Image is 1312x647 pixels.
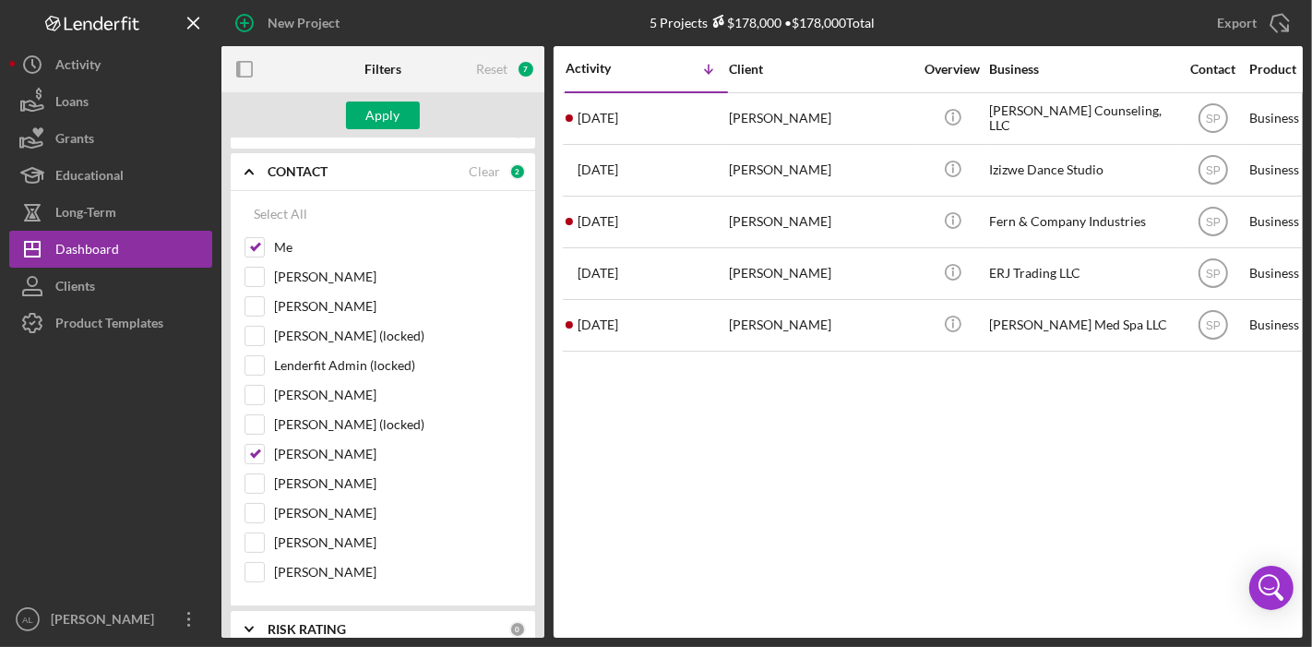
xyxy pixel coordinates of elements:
time: 2025-07-23 18:58 [578,162,618,177]
label: [PERSON_NAME] [274,533,521,552]
div: [PERSON_NAME] [46,601,166,642]
div: Export [1217,5,1257,42]
div: Contact [1178,62,1247,77]
b: RISK RATING [268,622,346,637]
div: Apply [366,102,400,129]
div: Educational [55,157,124,198]
div: Grants [55,120,94,162]
label: [PERSON_NAME] [274,386,521,404]
div: Product Templates [55,305,163,346]
div: 5 Projects • $178,000 Total [650,15,875,30]
time: 2025-07-07 17:01 [578,214,618,229]
label: [PERSON_NAME] [274,504,521,522]
div: Open Intercom Messenger [1249,566,1294,610]
button: Clients [9,268,212,305]
label: [PERSON_NAME] [274,297,521,316]
label: Lenderfit Admin (locked) [274,356,521,375]
label: [PERSON_NAME] [274,563,521,581]
div: Reset [476,62,507,77]
div: 0 [509,621,526,638]
label: [PERSON_NAME] [274,474,521,493]
time: 2025-09-23 00:31 [578,111,618,126]
div: Clear [469,164,500,179]
button: Product Templates [9,305,212,341]
button: Dashboard [9,231,212,268]
div: [PERSON_NAME] [729,301,913,350]
div: Overview [918,62,987,77]
div: Business [989,62,1174,77]
b: Filters [364,62,401,77]
div: Client [729,62,913,77]
div: Select All [254,196,307,233]
div: ERJ Trading LLC [989,249,1174,298]
label: [PERSON_NAME] [274,268,521,286]
div: [PERSON_NAME] [729,94,913,143]
text: AL [22,615,33,625]
text: SP [1205,268,1220,281]
div: Loans [55,83,89,125]
div: 2 [509,163,526,180]
label: [PERSON_NAME] (locked) [274,327,521,345]
label: Me [274,238,521,257]
time: 2025-07-02 14:31 [578,266,618,281]
button: Loans [9,83,212,120]
div: 7 [517,60,535,78]
button: New Project [221,5,358,42]
button: Apply [346,102,420,129]
div: Dashboard [55,231,119,272]
div: Activity [566,61,647,76]
div: [PERSON_NAME] Med Spa LLC [989,301,1174,350]
div: New Project [268,5,340,42]
text: SP [1205,164,1220,177]
div: Clients [55,268,95,309]
div: [PERSON_NAME] Counseling, LLC [989,94,1174,143]
div: [PERSON_NAME] [729,198,913,246]
div: $178,000 [708,15,781,30]
button: Export [1199,5,1303,42]
button: Grants [9,120,212,157]
div: Long-Term [55,194,116,235]
div: Izizwe Dance Studio [989,146,1174,195]
div: Activity [55,46,101,88]
label: [PERSON_NAME] (locked) [274,415,521,434]
time: 2025-06-20 14:32 [578,318,618,332]
text: SP [1205,319,1220,332]
text: SP [1205,216,1220,229]
b: CONTACT [268,164,328,179]
button: Long-Term [9,194,212,231]
div: Fern & Company Industries [989,198,1174,246]
button: AL[PERSON_NAME] [9,601,212,638]
text: SP [1205,113,1220,126]
button: Activity [9,46,212,83]
div: [PERSON_NAME] [729,146,913,195]
button: Select All [245,196,316,233]
label: [PERSON_NAME] [274,445,521,463]
div: [PERSON_NAME] [729,249,913,298]
button: Educational [9,157,212,194]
